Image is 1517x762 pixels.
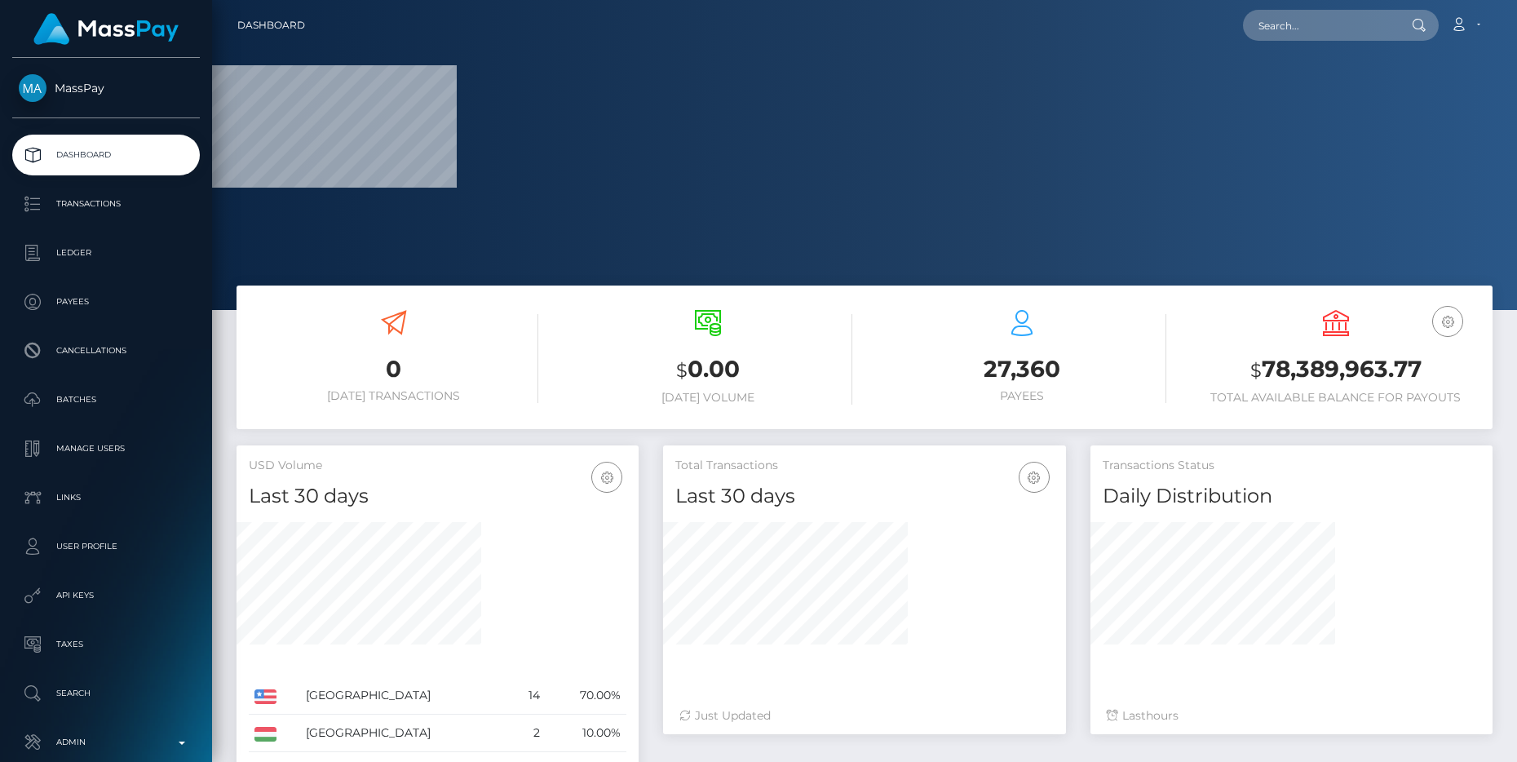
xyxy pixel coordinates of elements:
h6: Total Available Balance for Payouts [1191,391,1480,405]
a: Search [12,673,200,714]
h3: 0 [249,353,538,385]
a: User Profile [12,526,200,567]
p: Admin [19,730,193,755]
img: MassPay [19,74,46,102]
p: Batches [19,388,193,412]
h5: Total Transactions [675,458,1053,474]
a: API Keys [12,575,200,616]
h3: 0.00 [563,353,852,387]
img: US.png [254,689,276,704]
a: Links [12,477,200,518]
p: Taxes [19,632,193,657]
p: Search [19,681,193,706]
h6: Payees [877,389,1166,403]
img: MassPay Logo [33,13,179,45]
a: Manage Users [12,428,200,469]
td: 70.00% [546,677,626,715]
p: Links [19,485,193,510]
a: Ledger [12,233,200,273]
p: Ledger [19,241,193,265]
span: MassPay [12,81,200,95]
a: Taxes [12,624,200,665]
p: User Profile [19,534,193,559]
td: [GEOGRAPHIC_DATA] [300,715,511,752]
td: 2 [511,715,546,752]
img: HU.png [254,727,276,742]
h5: Transactions Status [1103,458,1480,474]
a: Payees [12,281,200,322]
td: [GEOGRAPHIC_DATA] [300,677,511,715]
h4: Last 30 days [249,482,626,511]
a: Cancellations [12,330,200,371]
a: Transactions [12,184,200,224]
p: Dashboard [19,143,193,167]
p: Manage Users [19,436,193,461]
h3: 78,389,963.77 [1191,353,1480,387]
a: Dashboard [12,135,200,175]
input: Search... [1243,10,1396,41]
div: Last hours [1107,707,1476,724]
td: 10.00% [546,715,626,752]
p: API Keys [19,583,193,608]
small: $ [1250,359,1262,382]
p: Cancellations [19,339,193,363]
a: Batches [12,379,200,420]
h3: 27,360 [877,353,1166,385]
td: 14 [511,677,546,715]
h4: Daily Distribution [1103,482,1480,511]
h5: USD Volume [249,458,626,474]
h4: Last 30 days [675,482,1053,511]
a: Dashboard [237,8,305,42]
h6: [DATE] Volume [563,391,852,405]
small: $ [676,359,688,382]
p: Transactions [19,192,193,216]
div: Just Updated [679,707,1049,724]
p: Payees [19,290,193,314]
h6: [DATE] Transactions [249,389,538,403]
